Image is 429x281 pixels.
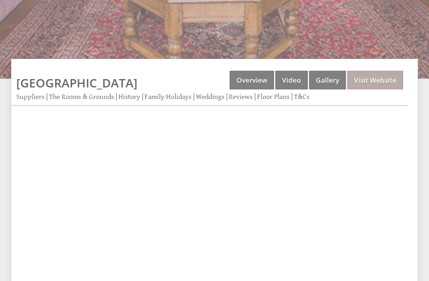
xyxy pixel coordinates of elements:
[347,71,403,89] a: Visit Website
[294,93,309,101] a: T&Cs
[145,93,191,101] a: Family Holidays
[309,71,346,89] a: Gallery
[118,93,140,101] a: History
[229,93,253,101] a: Reviews
[196,93,224,101] a: Weddings
[275,71,308,89] a: Video
[257,93,290,101] a: Floor Plans
[16,93,44,101] a: Suppliers
[49,93,114,101] a: The Rooms & Grounds
[230,71,274,89] a: Overview
[16,75,137,91] a: [GEOGRAPHIC_DATA]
